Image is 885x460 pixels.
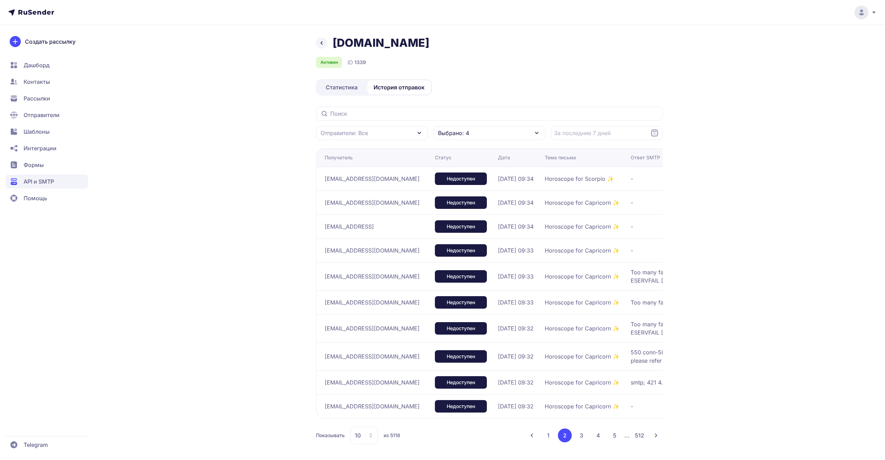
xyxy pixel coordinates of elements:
span: [DATE] 09:33 [498,272,534,281]
span: Недоступен [447,199,475,206]
span: Horoscope for Capricorn ✨ [545,402,620,410]
div: Ответ SMTP [631,154,660,161]
span: [DATE] 09:34 [498,222,534,231]
span: Horoscope for Capricorn ✨ [545,352,620,361]
span: Недоступен [447,403,475,410]
span: [EMAIL_ADDRESS][DOMAIN_NAME] [325,272,420,281]
span: Telegram [24,441,48,449]
span: Недоступен [447,325,475,332]
span: Выбрано: 4 [438,129,469,137]
span: - [631,175,804,183]
span: [DATE] 09:32 [498,352,534,361]
span: Too many failures (DNS lookup failure: Error: queryMx ESERVFAIL [DOMAIN_NAME]) [631,320,804,337]
span: Отправители: Все [321,129,368,137]
span: Создать рассылку [25,37,76,46]
span: [EMAIL_ADDRESS][DOMAIN_NAME] [325,198,420,207]
span: из 5118 [384,432,400,439]
span: [DATE] 09:34 [498,175,534,183]
span: Недоступен [447,299,475,306]
span: Horoscope for Capricorn ✨ [545,324,620,333]
span: [DATE] 09:33 [498,298,534,307]
span: Интеграции [24,144,56,152]
button: 512 [632,428,646,442]
button: 2 [558,428,572,442]
span: Формы [24,161,44,169]
span: Horoscope for Capricorn ✨ [545,198,620,207]
span: Контакты [24,78,50,86]
span: Недоступен [447,175,475,182]
span: 550 conn-502: IP [TECHNICAL_ID] is listed on Cloudmark CSI - please refer to [URL][DOMAIN_NAME][T... [631,348,804,365]
span: Рассылки [24,94,50,103]
span: [EMAIL_ADDRESS][DOMAIN_NAME] [325,246,420,255]
span: Недоступен [447,379,475,386]
span: Статистика [326,83,358,91]
span: Отправители [24,111,60,119]
span: API и SMTP [24,177,54,186]
span: 10 [355,431,361,440]
span: ... [624,432,630,439]
button: 3 [575,428,588,442]
span: [DATE] 09:34 [498,198,534,207]
div: Статус [435,154,452,161]
input: Поиск [316,107,663,121]
button: 4 [591,428,605,442]
span: - [631,402,804,410]
span: Показывать [316,432,345,439]
span: [DATE] 09:32 [498,402,534,410]
span: - [631,198,804,207]
span: [DATE] 09:33 [498,246,534,255]
h1: [DOMAIN_NAME] [333,36,429,50]
span: [DATE] 09:32 [498,378,534,387]
span: Недоступен [447,223,475,230]
span: Horoscope for Capricorn ✨ [545,378,620,387]
a: Telegram [6,438,88,452]
span: Помощь [24,194,47,202]
span: Horoscope for Capricorn ✨ [545,272,620,281]
span: [EMAIL_ADDRESS][DOMAIN_NAME] [325,175,420,183]
span: - [631,222,804,231]
div: Получатель [325,154,353,161]
a: История отправок [367,80,431,94]
span: [EMAIL_ADDRESS][DOMAIN_NAME] [325,402,420,410]
input: Datepicker input [551,126,663,140]
span: Дашборд [24,61,50,69]
div: ID [348,58,366,67]
span: Horoscope for Capricorn ✨ [545,246,620,255]
span: Too many failures (DNS lookup failure: Error: queryMx ESERVFAIL [DOMAIN_NAME]) [631,268,804,285]
button: 1 [542,428,555,442]
span: Недоступен [447,273,475,280]
span: [EMAIL_ADDRESS][DOMAIN_NAME] [325,352,420,361]
span: История отправок [374,83,424,91]
span: [EMAIL_ADDRESS][DOMAIN_NAME] [325,378,420,387]
a: Статистика [317,80,366,94]
span: Недоступен [447,247,475,254]
span: [DATE] 09:32 [498,324,534,333]
span: [EMAIL_ADDRESS] [325,222,374,231]
span: Horoscope for Capricorn ✨ [545,222,620,231]
div: Дата [498,154,510,161]
span: [EMAIL_ADDRESS][DOMAIN_NAME] [325,298,420,307]
button: 5 [608,428,622,442]
span: - [631,246,804,255]
span: smtp; 421 4.4.1 Unable to connect to remote host [631,378,804,387]
span: Недоступен [447,353,475,360]
span: 1339 [354,59,366,66]
span: Шаблоны [24,127,50,136]
div: Тема письма [545,154,576,161]
span: Активен [321,60,338,65]
span: Too many failures (Tried all MXs) [631,298,804,307]
span: Horoscope for Capricorn ✨ [545,298,620,307]
span: Horoscope for Scorpio ✨ [545,175,614,183]
span: [EMAIL_ADDRESS][DOMAIN_NAME] [325,324,420,333]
